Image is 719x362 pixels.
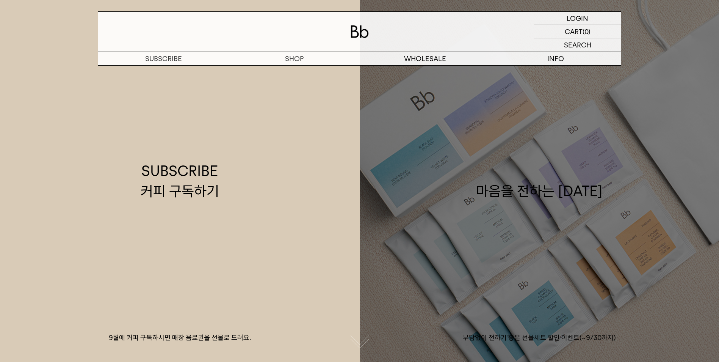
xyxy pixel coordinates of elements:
[490,52,621,65] p: INFO
[476,161,603,201] div: 마음을 전하는 [DATE]
[351,25,369,38] img: 로고
[565,25,583,38] p: CART
[229,52,360,65] a: SHOP
[567,12,588,25] p: LOGIN
[98,52,229,65] a: SUBSCRIBE
[360,52,490,65] p: WHOLESALE
[583,25,591,38] p: (0)
[141,161,219,201] div: SUBSCRIBE 커피 구독하기
[564,38,591,52] p: SEARCH
[534,25,621,38] a: CART (0)
[534,12,621,25] a: LOGIN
